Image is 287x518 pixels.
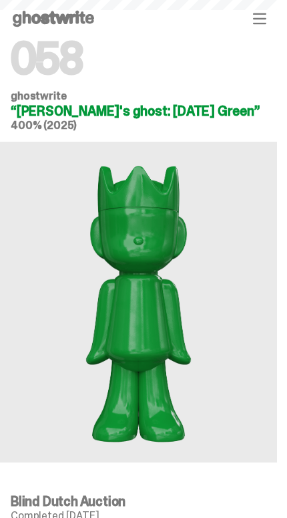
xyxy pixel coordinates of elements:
[11,118,77,132] span: 400% (2025)
[11,89,66,103] span: ghostwrite
[11,142,267,463] img: ghostwrite&ldquo;Schrödinger's ghost: Sunday Green&rdquo;
[11,495,266,508] h4: Blind Dutch Auction
[11,104,266,118] h4: “[PERSON_NAME]'s ghost: [DATE] Green”
[11,37,266,80] h1: 058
